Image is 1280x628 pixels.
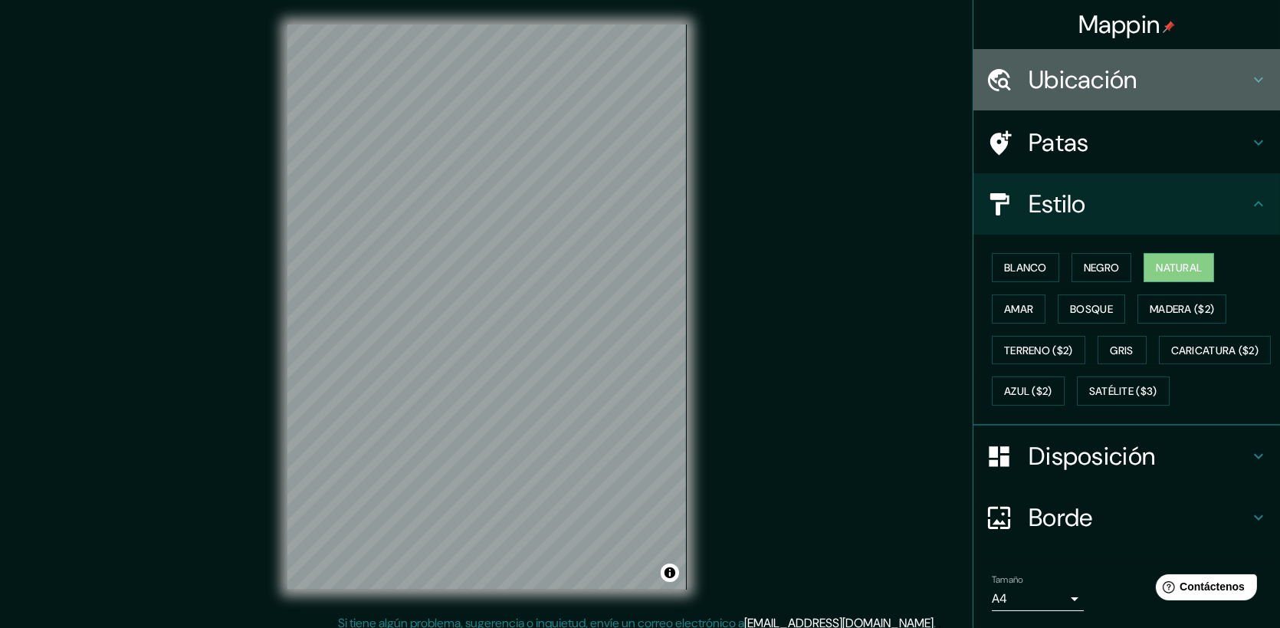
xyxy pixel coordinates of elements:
[1029,440,1155,472] font: Disposición
[973,487,1280,548] div: Borde
[1163,21,1175,33] img: pin-icon.png
[1078,8,1160,41] font: Mappin
[1004,385,1052,399] font: Azul ($2)
[1029,188,1086,220] font: Estilo
[1144,253,1214,282] button: Natural
[973,173,1280,235] div: Estilo
[1111,344,1134,357] font: Gris
[1156,261,1202,275] font: Natural
[973,112,1280,173] div: Patas
[1029,501,1093,534] font: Borde
[287,25,687,590] canvas: Mapa
[1029,127,1089,159] font: Patas
[1070,302,1113,316] font: Bosque
[992,336,1085,365] button: Terreno ($2)
[1098,336,1147,365] button: Gris
[1150,302,1214,316] font: Madera ($2)
[1171,344,1259,357] font: Caricatura ($2)
[1084,261,1120,275] font: Negro
[1004,344,1073,357] font: Terreno ($2)
[1029,64,1137,96] font: Ubicación
[1004,261,1047,275] font: Blanco
[1137,294,1226,324] button: Madera ($2)
[1077,376,1170,406] button: Satélite ($3)
[661,564,679,582] button: Activar o desactivar atribución
[1004,302,1033,316] font: Amar
[992,574,1023,586] font: Tamaño
[1089,385,1157,399] font: Satélite ($3)
[1058,294,1125,324] button: Bosque
[1144,568,1263,611] iframe: Lanzador de widgets de ayuda
[992,587,1084,611] div: A4
[973,426,1280,487] div: Disposición
[992,376,1065,406] button: Azul ($2)
[973,49,1280,110] div: Ubicación
[992,590,1007,607] font: A4
[1159,336,1272,365] button: Caricatura ($2)
[992,253,1059,282] button: Blanco
[992,294,1045,324] button: Amar
[1072,253,1132,282] button: Negro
